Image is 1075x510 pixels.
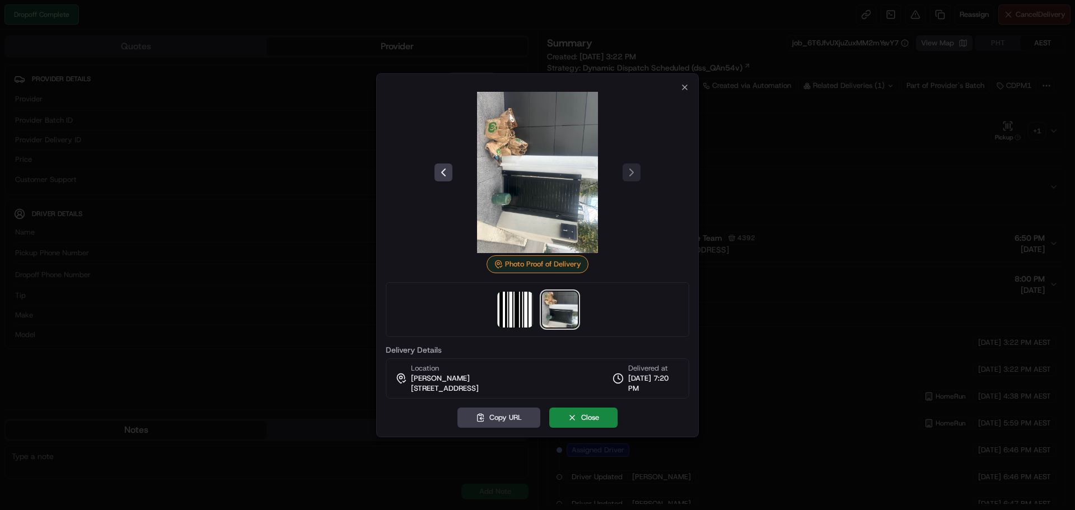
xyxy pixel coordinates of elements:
span: [STREET_ADDRESS] [411,383,479,394]
img: barcode_scan_on_pickup image [497,292,533,327]
label: Delivery Details [386,346,689,354]
div: Photo Proof of Delivery [487,255,588,273]
button: Copy URL [457,408,540,428]
span: Delivered at [628,363,680,373]
button: Close [549,408,618,428]
img: photo_proof_of_delivery image [542,292,578,327]
span: [DATE] 7:20 PM [628,373,680,394]
img: photo_proof_of_delivery image [457,92,618,253]
span: [PERSON_NAME] [411,373,470,383]
span: Location [411,363,439,373]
